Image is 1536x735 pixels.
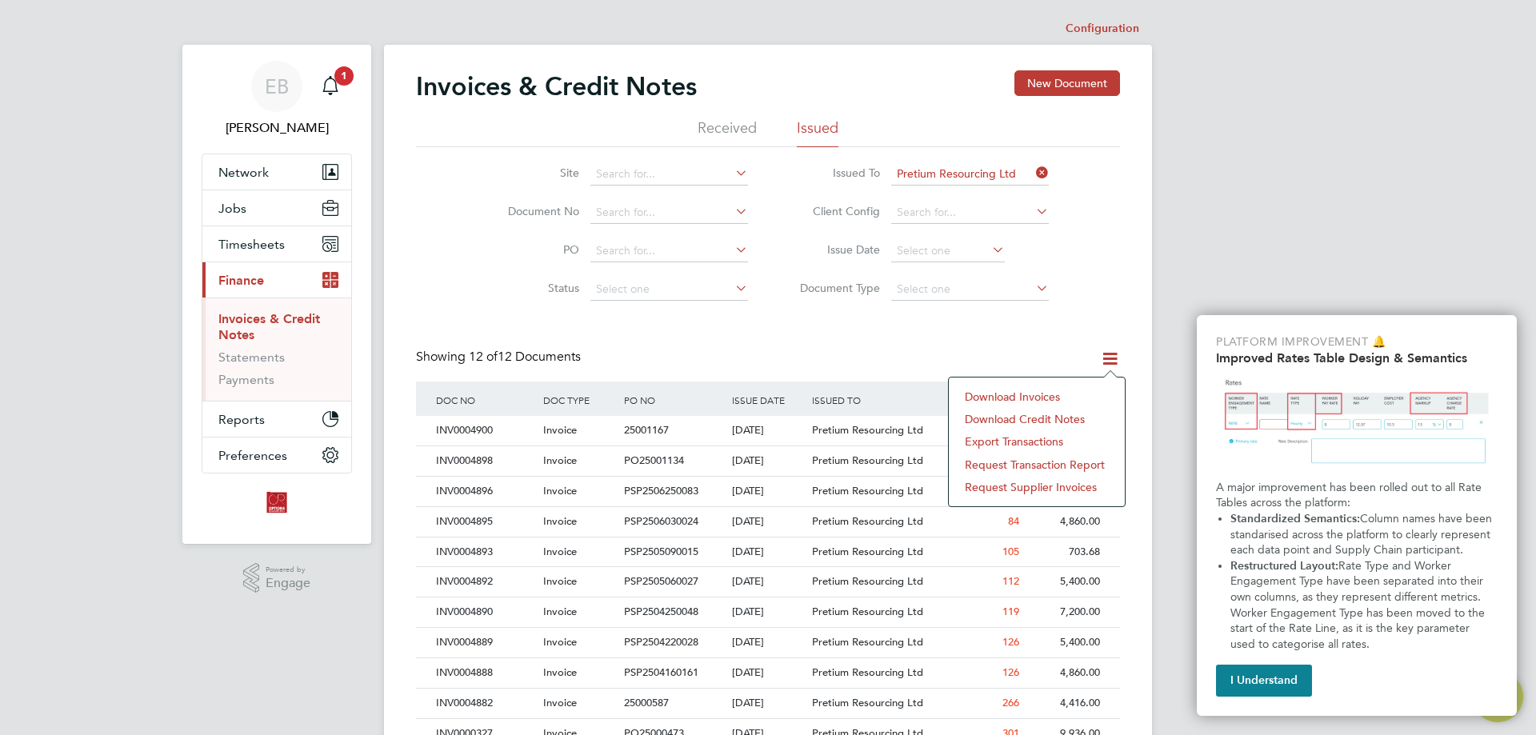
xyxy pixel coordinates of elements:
span: Pretium Resourcing Ltd [812,514,923,528]
label: PO [487,242,579,257]
span: Pretium Resourcing Ltd [812,423,923,437]
span: 1 [334,66,354,86]
div: INV0004896 [432,477,539,506]
a: Invoices & Credit Notes [218,311,320,342]
span: PO25001134 [624,453,684,467]
nav: Main navigation [182,45,371,544]
div: INV0004898 [432,446,539,476]
span: Jobs [218,201,246,216]
span: Finance [218,273,264,288]
div: [DATE] [728,658,809,688]
span: 25000587 [624,696,669,709]
div: PO NO [620,381,727,418]
span: EB [265,76,289,97]
span: PSP2506030024 [624,514,698,528]
div: ISSUED TO [808,381,942,418]
li: Export transactions [957,430,1117,453]
div: [DATE] [728,567,809,597]
li: Configuration [1066,13,1139,45]
div: INV0004889 [432,628,539,657]
strong: Restructured Layout: [1230,559,1338,573]
span: Invoice [543,635,577,649]
div: 4,860.00 [1023,658,1104,688]
span: Invoice [543,545,577,558]
span: Invoice [543,696,577,709]
div: [DATE] [728,537,809,567]
strong: Standardized Semantics: [1230,512,1360,525]
div: DOC TYPE [539,381,620,418]
p: Platform Improvement 🔔 [1216,334,1498,350]
span: Powered by [266,563,310,577]
span: Pretium Resourcing Ltd [812,574,923,588]
div: [DATE] [728,416,809,445]
label: Client Config [788,204,880,218]
div: [DATE] [728,507,809,537]
li: Received [698,118,757,147]
span: 12 Documents [469,349,581,365]
li: Request supplier invoices [957,476,1117,498]
div: [DATE] [728,597,809,627]
input: Search for... [891,163,1049,186]
span: Column names have been standarised across the platform to clearly represent each data point and S... [1230,512,1495,557]
span: PSP2504220028 [624,635,698,649]
span: Network [218,165,269,180]
input: Select one [590,278,748,301]
span: Pretium Resourcing Ltd [812,696,923,709]
label: Document Type [788,281,880,295]
div: Showing [416,349,584,366]
input: Search for... [590,202,748,224]
span: Pretium Resourcing Ltd [812,453,923,467]
span: PSP2504250048 [624,605,698,618]
div: 703.68 [1023,537,1104,567]
label: Issued To [788,166,880,180]
div: DOC NO [432,381,539,418]
input: Select one [891,278,1049,301]
span: 126 [1002,665,1019,679]
span: Rate Type and Worker Engagement Type have been separated into their own columns, as they represen... [1230,559,1488,651]
div: INV0004900 [432,416,539,445]
span: Engage [266,577,310,590]
span: 119 [1002,605,1019,618]
div: [DATE] [728,689,809,718]
input: Search for... [590,240,748,262]
div: Improved Rate Table Semantics [1197,315,1517,716]
a: Go to home page [202,489,352,515]
span: 25001167 [624,423,669,437]
button: I Understand [1216,665,1312,697]
div: INV0004893 [432,537,539,567]
span: Preferences [218,448,287,463]
span: Pretium Resourcing Ltd [812,635,923,649]
div: 7,200.00 [1023,597,1104,627]
span: 105 [1002,545,1019,558]
div: ISSUE DATE [728,381,809,418]
span: Pretium Resourcing Ltd [812,605,923,618]
div: [DATE] [728,477,809,506]
div: INV0004888 [432,658,539,688]
span: Invoice [543,605,577,618]
h2: Invoices & Credit Notes [416,70,697,102]
span: Invoice [543,514,577,528]
span: Timesheets [218,237,285,252]
a: Payments [218,372,274,387]
span: PSP2504160161 [624,665,698,679]
div: INV0004890 [432,597,539,627]
label: Status [487,281,579,295]
button: New Document [1014,70,1120,96]
img: optionsresourcing-logo-retina.png [264,489,290,515]
span: PSP2505060027 [624,574,698,588]
p: A major improvement has been rolled out to all Rate Tables across the platform: [1216,480,1498,511]
input: Select one [891,240,1005,262]
input: Search for... [891,202,1049,224]
span: 112 [1002,574,1019,588]
span: 12 of [469,349,498,365]
div: 4,416.00 [1023,689,1104,718]
label: Issue Date [788,242,880,257]
div: 5,400.00 [1023,628,1104,657]
li: Request transaction report [957,453,1117,476]
span: 84 [1008,514,1019,528]
span: 126 [1002,635,1019,649]
span: Pretium Resourcing Ltd [812,545,923,558]
span: Reports [218,412,265,427]
div: AGE (DAYS) [942,381,1023,418]
div: INV0004895 [432,507,539,537]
